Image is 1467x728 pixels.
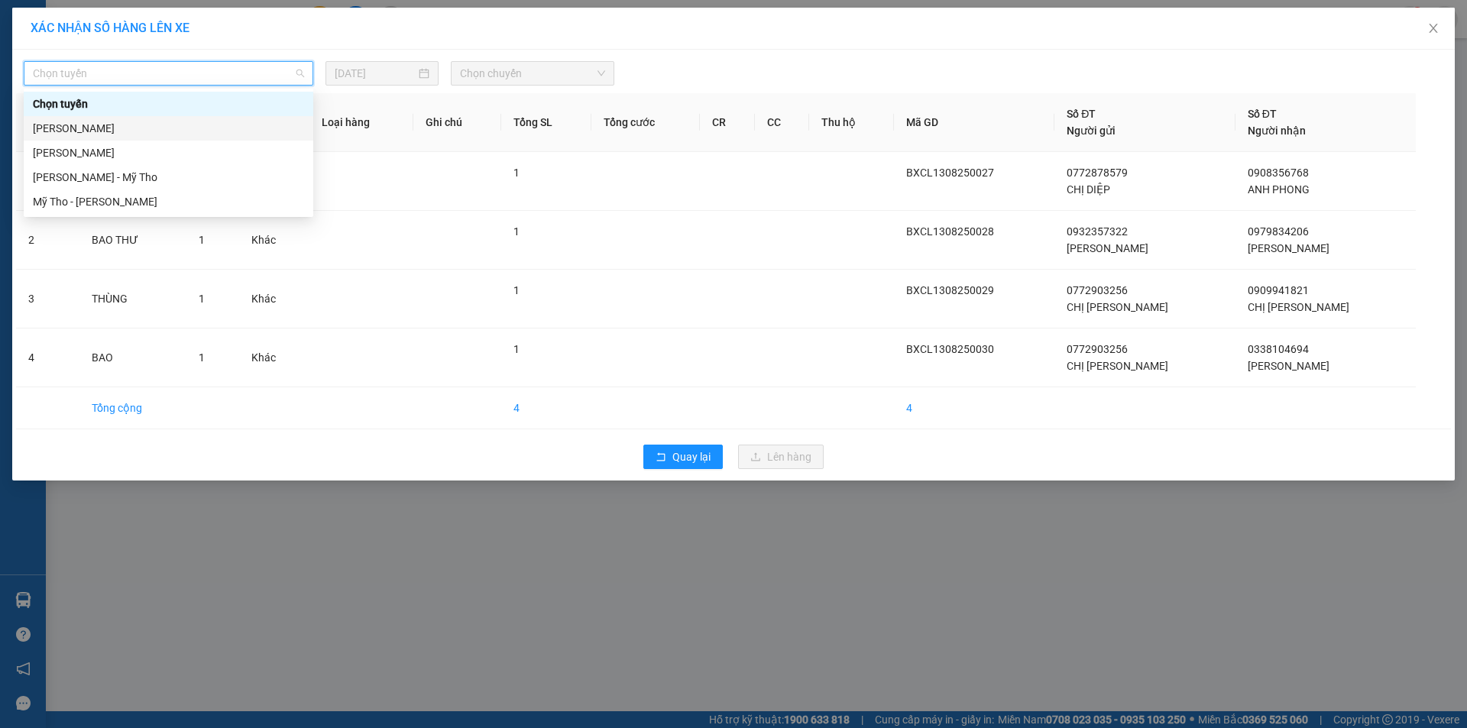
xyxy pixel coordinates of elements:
[1248,301,1349,313] span: CHỊ [PERSON_NAME]
[1067,108,1096,120] span: Số ĐT
[13,108,134,161] span: ÁO CƯỚI PHI LONG
[31,21,189,35] span: XÁC NHẬN SỐ HÀNG LÊN XE
[501,387,592,429] td: 4
[13,13,135,50] div: BX [PERSON_NAME]
[460,62,605,85] span: Chọn chuyến
[33,62,304,85] span: Chọn tuyến
[79,270,186,328] td: THÙNG
[33,169,304,186] div: [PERSON_NAME] - Mỹ Tho
[1248,242,1329,254] span: [PERSON_NAME]
[1248,225,1309,238] span: 0979834206
[513,343,520,355] span: 1
[13,86,135,108] div: 0772903256
[13,15,37,31] span: Gửi:
[146,47,301,66] div: [PERSON_NAME]
[413,93,501,152] th: Ghi chú
[1248,167,1309,179] span: 0908356768
[501,93,592,152] th: Tổng SL
[239,270,309,328] td: Khác
[1427,22,1439,34] span: close
[16,270,79,328] td: 3
[906,343,994,355] span: BXCL1308250030
[1248,343,1309,355] span: 0338104694
[894,387,1055,429] td: 4
[79,387,186,429] td: Tổng cộng
[1067,242,1148,254] span: [PERSON_NAME]
[239,328,309,387] td: Khác
[672,448,711,465] span: Quay lại
[16,211,79,270] td: 2
[13,50,135,86] div: CHỊ [PERSON_NAME]
[335,65,416,82] input: 13/08/2025
[643,445,723,469] button: rollbackQuay lại
[24,116,313,141] div: Cao Lãnh - Hồ Chí Minh
[239,211,309,270] td: Khác
[906,225,994,238] span: BXCL1308250028
[199,293,205,305] span: 1
[1248,284,1309,296] span: 0909941821
[33,144,304,161] div: [PERSON_NAME]
[700,93,755,152] th: CR
[894,93,1055,152] th: Mã GD
[146,66,301,87] div: 0338104694
[16,93,79,152] th: STT
[656,451,666,464] span: rollback
[1067,301,1168,313] span: CHỊ [PERSON_NAME]
[738,445,824,469] button: uploadLên hàng
[16,328,79,387] td: 4
[591,93,700,152] th: Tổng cước
[1412,8,1455,50] button: Close
[33,120,304,137] div: [PERSON_NAME]
[513,284,520,296] span: 1
[809,93,893,152] th: Thu hộ
[906,167,994,179] span: BXCL1308250027
[1067,183,1110,196] span: CHỊ DIỆP
[146,13,301,47] div: [GEOGRAPHIC_DATA]
[1067,125,1116,137] span: Người gửi
[79,328,186,387] td: BAO
[33,95,304,112] div: Chọn tuyến
[513,225,520,238] span: 1
[1248,183,1310,196] span: ANH PHONG
[146,13,183,29] span: Nhận:
[755,93,810,152] th: CC
[199,234,205,246] span: 1
[33,193,304,210] div: Mỹ Tho - [PERSON_NAME]
[1067,167,1128,179] span: 0772878579
[1067,360,1168,372] span: CHỊ [PERSON_NAME]
[1248,125,1306,137] span: Người nhận
[199,351,205,364] span: 1
[24,92,313,116] div: Chọn tuyến
[1067,343,1128,355] span: 0772903256
[1067,225,1128,238] span: 0932357322
[513,167,520,179] span: 1
[1248,108,1277,120] span: Số ĐT
[24,141,313,165] div: Hồ Chí Minh - Cao Lãnh
[24,165,313,189] div: Cao Lãnh - Mỹ Tho
[79,211,186,270] td: BAO THƯ
[906,284,994,296] span: BXCL1308250029
[16,152,79,211] td: 1
[24,189,313,214] div: Mỹ Tho - Cao Lãnh
[1067,284,1128,296] span: 0772903256
[1248,360,1329,372] span: [PERSON_NAME]
[309,93,413,152] th: Loại hàng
